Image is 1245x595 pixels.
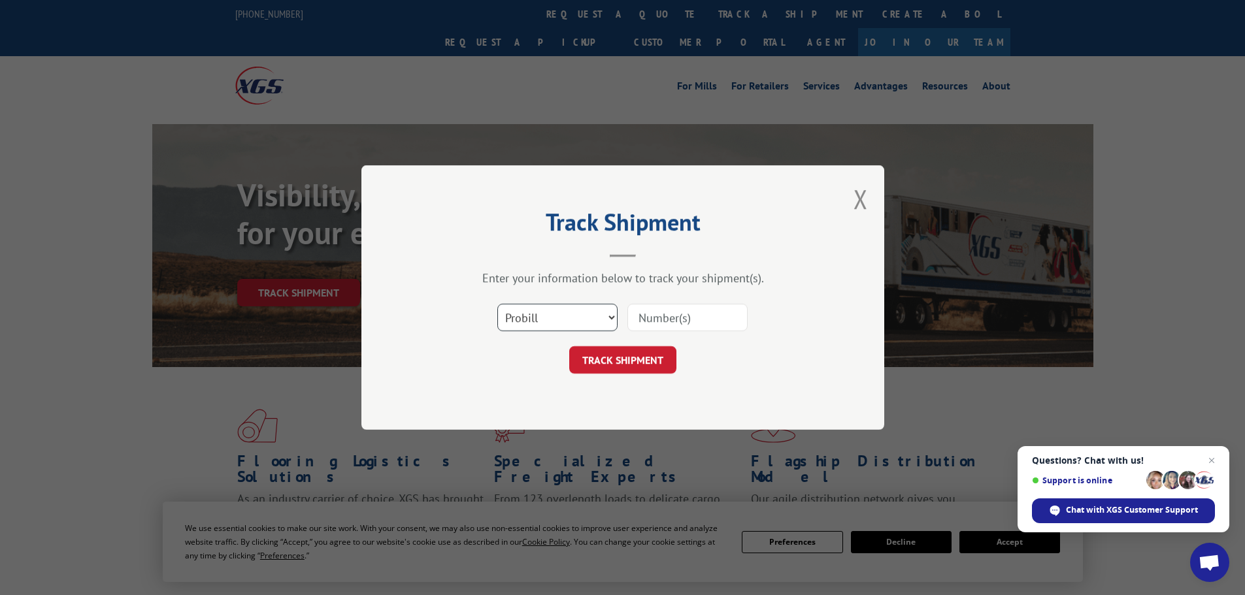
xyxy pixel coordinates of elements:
[1066,504,1198,516] span: Chat with XGS Customer Support
[627,304,748,331] input: Number(s)
[427,270,819,285] div: Enter your information below to track your shipment(s).
[1204,453,1220,468] span: Close chat
[854,182,868,216] button: Close modal
[427,213,819,238] h2: Track Shipment
[1032,475,1142,485] span: Support is online
[1032,455,1215,466] span: Questions? Chat with us!
[569,346,676,374] button: TRACK SHIPMENT
[1190,543,1229,582] div: Open chat
[1032,498,1215,523] div: Chat with XGS Customer Support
